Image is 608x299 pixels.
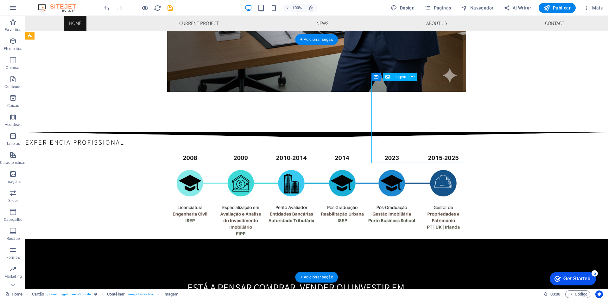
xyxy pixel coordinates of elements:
p: Tabelas [6,141,20,146]
button: save [166,4,174,12]
button: Navegador [459,3,496,13]
span: Design [391,5,415,11]
button: Publicar [539,3,576,13]
div: Get Started 5 items remaining, 0% complete [5,3,51,16]
img: Editor Logo [36,4,84,12]
button: Usercentrics [595,290,603,298]
i: Recarregar página [154,4,161,12]
span: Páginas [425,5,451,11]
p: Acordeão [5,122,22,127]
span: Clique para selecionar. Clique duas vezes para editar [163,290,179,298]
p: Caixas [7,103,19,108]
span: : [555,292,556,296]
div: + Adicionar seção [295,34,338,45]
button: Páginas [422,3,453,13]
p: Cabeçalho [4,217,22,222]
nav: breadcrumb [32,290,179,298]
p: Marketing [4,274,22,279]
p: Rodapé [7,236,20,241]
h6: 100% [292,4,302,12]
p: Formas [6,255,20,260]
button: Código [565,290,590,298]
button: 100% [282,4,305,12]
h6: Tempo de sessão [544,290,560,298]
div: 5 [47,1,53,8]
div: + Adicionar seção [295,272,338,283]
button: Clique aqui para sair do modo de visualização e continuar editando [141,4,149,12]
span: . preset-image-boxes-v3-border [47,290,92,298]
button: AI Writer [501,3,534,13]
span: Navegador [461,5,493,11]
button: Mais [581,3,605,13]
button: reload [154,4,161,12]
a: Clique para cancelar a seleção. Clique duas vezes para abrir as Páginas [5,290,22,298]
span: 00 00 [550,290,560,298]
p: Slider [8,198,18,203]
i: Este elemento é uma predefinição personalizável [94,292,97,296]
span: . image-boxes-box [127,290,154,298]
span: Mais [583,5,603,11]
p: Elementos [4,46,22,51]
span: Código [568,290,587,298]
p: Favoritos [5,27,21,32]
span: Publicar [544,5,571,11]
i: Salvar (Ctrl+S) [167,4,174,12]
p: Imagens [5,179,21,184]
button: undo [103,4,111,12]
p: Colunas [6,65,20,70]
i: Ao redimensionar, ajusta automaticamente o nível de zoom para caber no dispositivo escolhido. [308,5,314,11]
span: Imagem [392,75,406,79]
span: AI Writer [503,5,531,11]
span: Clique para selecionar. Clique duas vezes para editar [107,290,125,298]
span: Clique para selecionar. Clique duas vezes para editar [32,290,44,298]
i: Desfazer: Alterar a altura da imagem (Ctrl+Z) [103,4,111,12]
button: Design [388,3,417,13]
div: Get Started [19,7,46,13]
p: Conteúdo [4,84,22,89]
